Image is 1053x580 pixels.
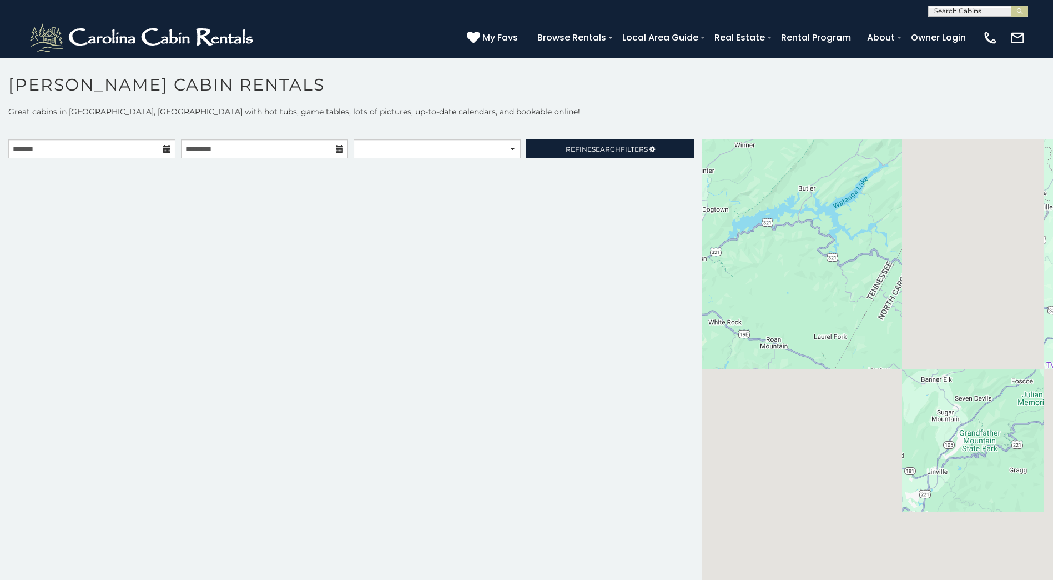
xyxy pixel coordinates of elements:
a: Owner Login [905,28,971,47]
img: mail-regular-white.png [1010,30,1025,46]
a: Local Area Guide [617,28,704,47]
span: My Favs [482,31,518,44]
img: phone-regular-white.png [983,30,998,46]
a: Rental Program [775,28,856,47]
span: Refine Filters [566,145,648,153]
a: My Favs [467,31,521,45]
a: Real Estate [709,28,770,47]
a: Browse Rentals [532,28,612,47]
span: Search [592,145,621,153]
img: White-1-2.png [28,21,258,54]
a: RefineSearchFilters [526,139,693,158]
a: About [861,28,900,47]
